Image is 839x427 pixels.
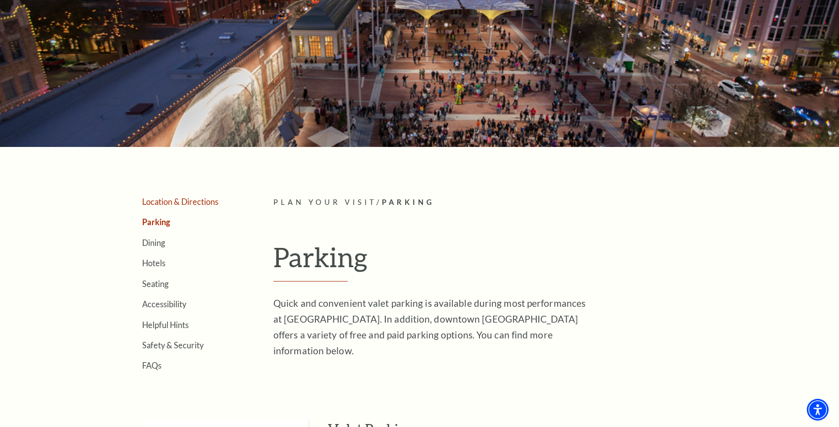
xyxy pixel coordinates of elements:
p: / [273,196,727,209]
a: Seating [142,279,168,288]
a: Hotels [142,258,165,268]
a: Location & Directions [142,197,218,206]
p: Quick and convenient valet parking is available during most performances at [GEOGRAPHIC_DATA]. In... [273,295,595,359]
span: Plan Your Visit [273,198,376,206]
span: Parking [382,198,435,206]
h1: Parking [273,241,727,282]
a: Safety & Security [142,340,204,350]
a: Helpful Hints [142,320,189,330]
a: Dining [142,238,165,247]
div: Accessibility Menu [807,399,829,421]
a: Parking [142,217,170,227]
a: FAQs [142,361,161,370]
a: Accessibility [142,299,186,309]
